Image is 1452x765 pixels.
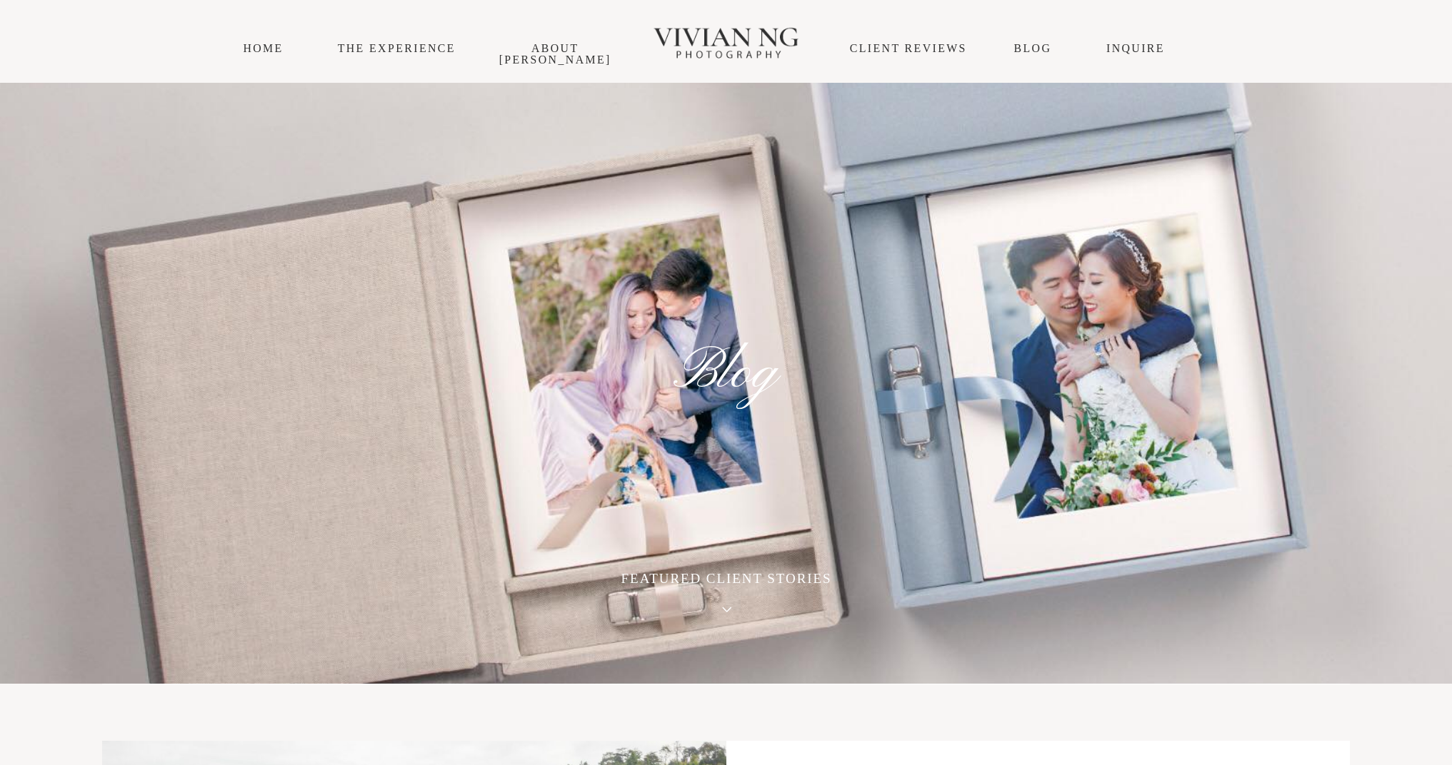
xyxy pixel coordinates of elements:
[674,338,778,409] span: Blog
[1014,42,1052,54] a: Blog
[243,42,283,54] a: HOME
[499,42,611,66] a: About [PERSON_NAME]
[338,42,456,54] a: THE EXPERIENCE
[850,42,967,54] a: CLIENT REVIEWS
[1106,42,1165,54] a: INQUIRE
[621,571,832,586] span: featured client stories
